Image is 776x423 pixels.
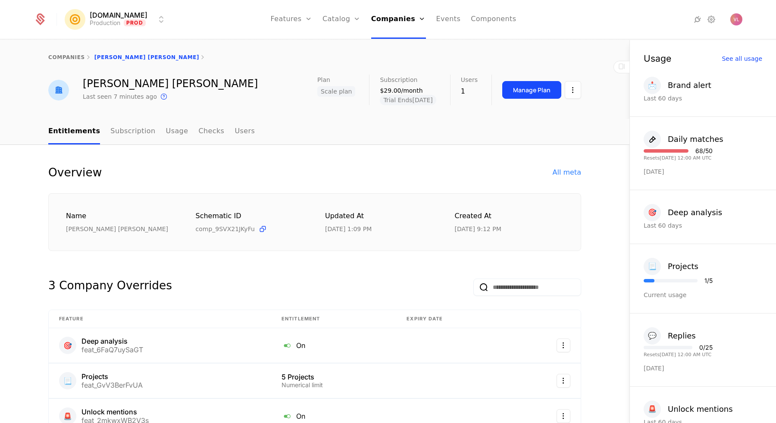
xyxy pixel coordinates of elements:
div: Projects [668,260,698,273]
nav: Main [48,119,581,144]
div: 1 [461,86,478,97]
a: Integrations [692,14,703,25]
div: $29.00/month [380,86,436,95]
div: 7/3/25, 9:12 PM [455,225,501,233]
button: Select action [557,338,570,352]
button: Select environment [67,10,166,29]
img: Mention.click [65,9,85,30]
div: Updated at [325,211,434,222]
a: Users [235,119,255,144]
div: Numerical limit [282,382,386,388]
span: Prod [124,19,146,26]
button: 📩Brand alert [644,77,711,94]
span: Trial Ends [DATE] [380,95,436,105]
div: Overview [48,166,102,179]
th: Expiry date [396,310,511,328]
div: Name [66,211,175,222]
div: [DATE] [644,167,762,176]
div: Manage Plan [513,86,551,94]
div: On [282,410,386,422]
th: Entitlement [271,310,396,328]
div: Production [90,19,120,27]
div: Resets [DATE] 12:00 AM UTC [644,352,713,357]
div: Resets [DATE] 12:00 AM UTC [644,156,713,160]
div: Daily matches [668,133,723,145]
button: Select action [557,374,570,388]
div: 🚨 [644,401,661,418]
ul: Choose Sub Page [48,119,255,144]
button: Manage Plan [502,81,561,99]
div: 9/28/25, 1:09 PM [325,225,372,233]
div: 0 / 25 [699,345,713,351]
div: feat_GvV3BerFvUA [81,382,143,389]
div: All meta [553,167,581,178]
div: 3 Company Overrides [48,279,172,296]
div: 📃 [644,258,661,275]
div: Created at [455,211,564,222]
div: Current usage [644,291,762,299]
button: Select action [565,81,581,99]
div: Last 60 days [644,221,762,230]
a: Usage [166,119,188,144]
div: 1 / 5 [704,278,713,284]
div: See all usage [722,56,762,62]
div: Unlock mentions [668,403,733,415]
th: Feature [49,310,271,328]
div: 🎯 [59,337,76,354]
span: Users [461,77,478,83]
div: Last 60 days [644,94,762,103]
div: [PERSON_NAME] [PERSON_NAME] [83,78,258,89]
div: Deep analysis [81,338,143,345]
button: Open user button [730,13,742,25]
span: [DOMAIN_NAME] [90,12,147,19]
button: 🎯Deep analysis [644,204,722,221]
button: 📃Projects [644,258,698,275]
div: Unlock mentions [81,408,149,415]
button: 🚨Unlock mentions [644,401,733,418]
img: Vlad Len [730,13,742,25]
div: 📩 [644,77,661,94]
div: 💬 [644,327,661,345]
div: Projects [81,373,143,380]
div: 🎯 [644,204,661,221]
div: Usage [644,54,671,63]
div: [PERSON_NAME] [PERSON_NAME] [66,225,175,233]
span: Subscription [380,77,417,83]
a: Entitlements [48,119,100,144]
img: Vladyslav Len [48,80,69,100]
div: Deep analysis [668,207,722,219]
div: 5 Projects [282,373,386,380]
div: Brand alert [668,79,711,91]
span: Plan [317,77,330,83]
div: Last seen 7 minutes ago [83,92,157,101]
a: Settings [706,14,717,25]
div: Schematic ID [196,211,305,221]
span: Scale plan [317,86,355,97]
div: feat_6FaQ7uySaGT [81,346,143,353]
a: Checks [198,119,224,144]
div: On [282,340,386,351]
button: 💬Replies [644,327,696,345]
button: Daily matches [644,131,723,148]
div: [DATE] [644,364,762,373]
a: Subscription [110,119,155,144]
span: comp_9SVX21JKyFu [196,225,255,233]
div: 📃 [59,372,76,389]
div: 68 / 50 [695,148,713,154]
a: companies [48,54,85,60]
button: Select action [557,409,570,423]
div: Replies [668,330,696,342]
